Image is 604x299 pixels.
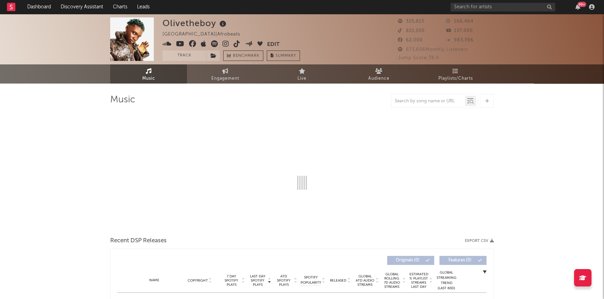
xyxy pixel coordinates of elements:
[267,40,280,49] button: Edit
[248,274,267,287] span: Last Day Spotify Plays
[142,74,155,83] span: Music
[409,272,428,289] span: Estimated % Playlist Streams Last Day
[297,74,307,83] span: Live
[391,99,465,104] input: Search by song name or URL
[264,64,340,84] a: Live
[392,258,424,262] span: Originals ( 0 )
[436,270,457,291] div: Global Streaming Trend (Last 60D)
[340,64,417,84] a: Audience
[439,256,486,265] button: Features(0)
[382,272,401,289] span: Global Rolling 7D Audio Streams
[368,74,390,83] span: Audience
[398,47,468,52] span: 873,696 Monthly Listeners
[267,50,300,61] button: Summary
[131,278,177,283] div: Name
[446,29,473,33] span: 137,000
[465,239,494,243] button: Export CSV
[398,29,425,33] span: 821,200
[398,38,423,42] span: 62,000
[451,3,555,11] input: Search for artists
[274,274,293,287] span: ATD Spotify Plays
[330,278,346,283] span: Released
[211,74,239,83] span: Engagement
[438,74,473,83] span: Playlists/Charts
[446,19,474,24] span: 166,464
[163,30,248,39] div: [GEOGRAPHIC_DATA] | Afrobeats
[398,56,439,60] span: Jump Score: 78.0
[575,4,580,10] button: 99+
[301,275,321,285] span: Spotify Popularity
[223,50,263,61] a: Benchmark
[163,50,206,61] button: Track
[417,64,494,84] a: Playlists/Charts
[446,38,474,42] span: 983,396
[444,258,476,262] span: Features ( 0 )
[187,64,264,84] a: Engagement
[387,256,434,265] button: Originals(0)
[275,54,296,58] span: Summary
[187,278,207,283] span: Copyright
[233,52,259,60] span: Benchmark
[355,274,375,287] span: Global ATD Audio Streams
[110,64,187,84] a: Music
[163,17,228,29] div: Olivetheboy
[398,19,424,24] span: 325,813
[577,2,586,7] div: 99 +
[222,274,241,287] span: 7 Day Spotify Plays
[110,237,167,245] span: Recent DSP Releases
